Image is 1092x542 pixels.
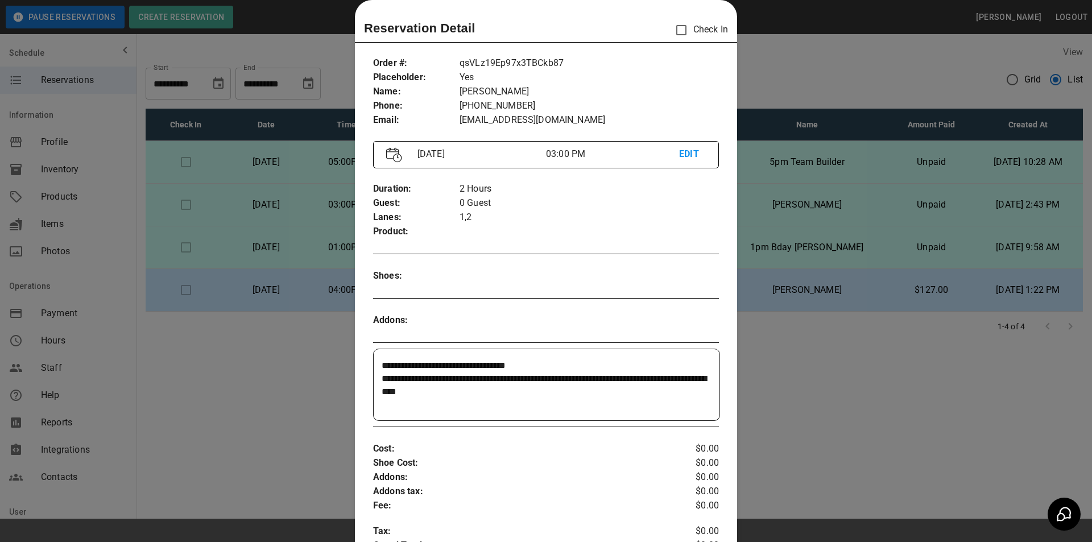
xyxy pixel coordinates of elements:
[364,19,475,38] p: Reservation Detail
[373,99,460,113] p: Phone :
[460,210,719,225] p: 1,2
[661,470,719,485] p: $0.00
[661,499,719,513] p: $0.00
[373,269,460,283] p: Shoes :
[373,56,460,71] p: Order # :
[373,499,661,513] p: Fee :
[373,196,460,210] p: Guest :
[373,485,661,499] p: Addons tax :
[669,18,728,42] p: Check In
[373,210,460,225] p: Lanes :
[661,485,719,499] p: $0.00
[661,442,719,456] p: $0.00
[460,196,719,210] p: 0 Guest
[373,113,460,127] p: Email :
[661,456,719,470] p: $0.00
[373,182,460,196] p: Duration :
[460,182,719,196] p: 2 Hours
[413,147,546,161] p: [DATE]
[373,470,661,485] p: Addons :
[373,225,460,239] p: Product :
[373,524,661,539] p: Tax :
[546,147,679,161] p: 03:00 PM
[460,56,719,71] p: qsVLz19Ep97x3TBCkb87
[460,71,719,85] p: Yes
[373,85,460,99] p: Name :
[386,147,402,163] img: Vector
[460,85,719,99] p: [PERSON_NAME]
[373,71,460,85] p: Placeholder :
[373,313,460,328] p: Addons :
[373,456,661,470] p: Shoe Cost :
[460,99,719,113] p: [PHONE_NUMBER]
[679,147,706,162] p: EDIT
[373,442,661,456] p: Cost :
[460,113,719,127] p: [EMAIL_ADDRESS][DOMAIN_NAME]
[661,524,719,539] p: $0.00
